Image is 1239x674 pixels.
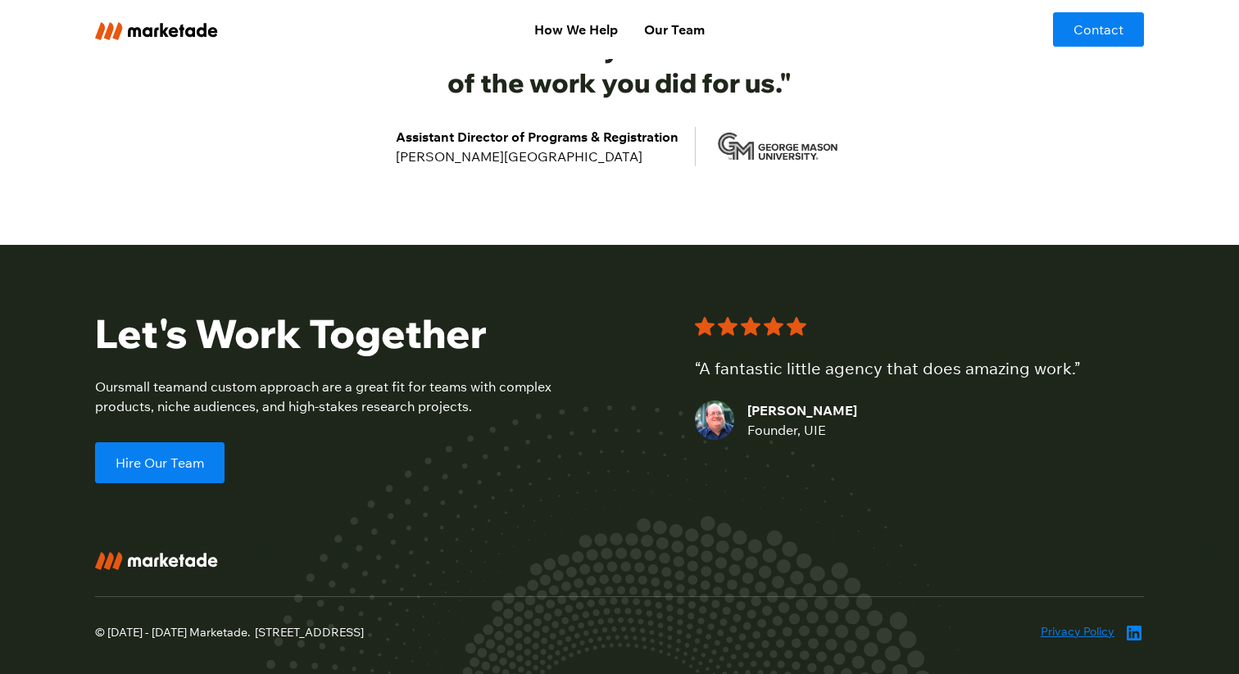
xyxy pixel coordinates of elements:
div: [PERSON_NAME][GEOGRAPHIC_DATA] [396,147,678,166]
a: home [95,19,314,39]
div: [PERSON_NAME] [747,400,857,420]
div: Our and custom approach are a great fit for teams with complex products, niche audiences, and hig... [95,377,554,416]
div: “A fantastic little agency that does amazing work.” [695,356,1080,381]
div: © [DATE] - [DATE] Marketade. [STREET_ADDRESS] [95,624,364,641]
a: Contact [1053,12,1144,47]
a: Our Team [631,13,718,46]
a: Privacy Policy [1041,623,1114,640]
h2: Let's Work Together [95,310,554,358]
a: How We Help [521,13,631,46]
div: Assistant Director of Programs & Registration [396,127,678,147]
a: Hire Our Team [95,442,225,483]
a: small team [118,378,184,395]
div: Founder, UIE [747,420,857,440]
img: Marketade Client George Mason University [712,129,843,165]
